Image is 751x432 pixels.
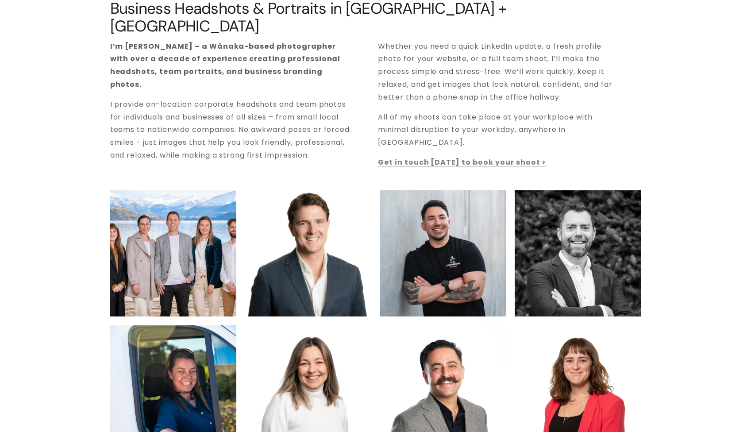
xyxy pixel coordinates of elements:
a: Get in touch [DATE] to book your shoot > [378,157,546,167]
p: All of my shoots can take place at your workplace with minimal disruption to your workday, anywhe... [378,111,619,149]
strong: I’m [PERSON_NAME] – a Wānaka-based photographer with over a decade of experience creating profess... [110,41,343,89]
p: Whether you need a quick LinkedIn update, a fresh profile photo for your website, or a full team ... [378,40,619,104]
img: Sampford-Cathie-Wanaka-Photographer-1.jpg [245,190,371,380]
p: I provide on-location corporate headshots and team photos for individuals and businesses of all s... [110,98,351,162]
img: Sampford-Cathie-Wanaka-Photographer-6.jpg [78,190,268,316]
img: Sampford-Cathie-Wanaka-Photographer-14.jpg [515,190,641,316]
img: Sampford-Cathie-Wanaka-Photographer-1.jpg [321,190,510,316]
